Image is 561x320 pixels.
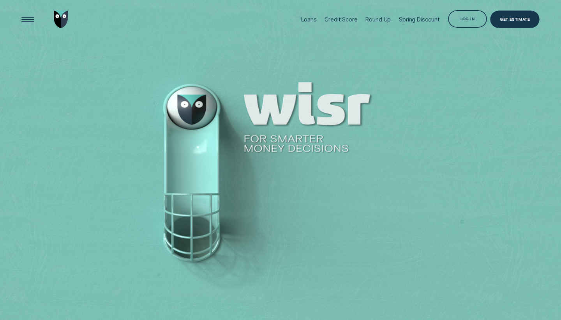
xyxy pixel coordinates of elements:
[399,16,440,23] div: Spring Discount
[365,16,391,23] div: Round Up
[19,11,37,28] button: Open Menu
[490,11,540,28] a: Get Estimate
[325,16,357,23] div: Credit Score
[448,10,487,28] button: Log in
[301,16,316,23] div: Loans
[54,11,69,28] img: Wisr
